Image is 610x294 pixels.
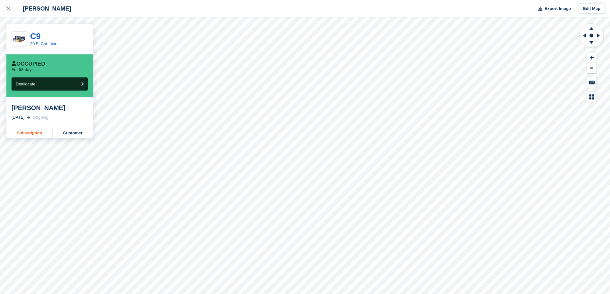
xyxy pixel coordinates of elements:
[12,114,25,121] div: [DATE]
[16,82,35,86] span: Deallocate
[27,116,30,119] img: arrow-right-light-icn-cde0832a797a2874e46488d9cf13f60e5c3a73dbe684e267c42b8395dfbc2abf.svg
[587,63,597,74] button: Zoom Out
[17,5,71,12] div: [PERSON_NAME]
[30,31,41,41] a: C9
[534,4,571,14] button: Export Image
[587,91,597,102] button: Map Legend
[544,5,571,12] span: Export Image
[587,77,597,88] button: Keyboard Shortcuts
[53,128,93,138] a: Customer
[6,128,53,138] a: Subscription
[12,67,34,72] p: For 58 days
[12,61,45,67] div: Occupied
[587,52,597,63] button: Zoom In
[12,34,27,45] img: 20ft-container.jpg
[30,41,59,46] a: 20 Ft Container
[12,104,88,112] div: [PERSON_NAME]
[12,77,88,91] button: Deallocate
[579,4,605,14] a: Edit Map
[33,114,48,121] div: Ongoing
